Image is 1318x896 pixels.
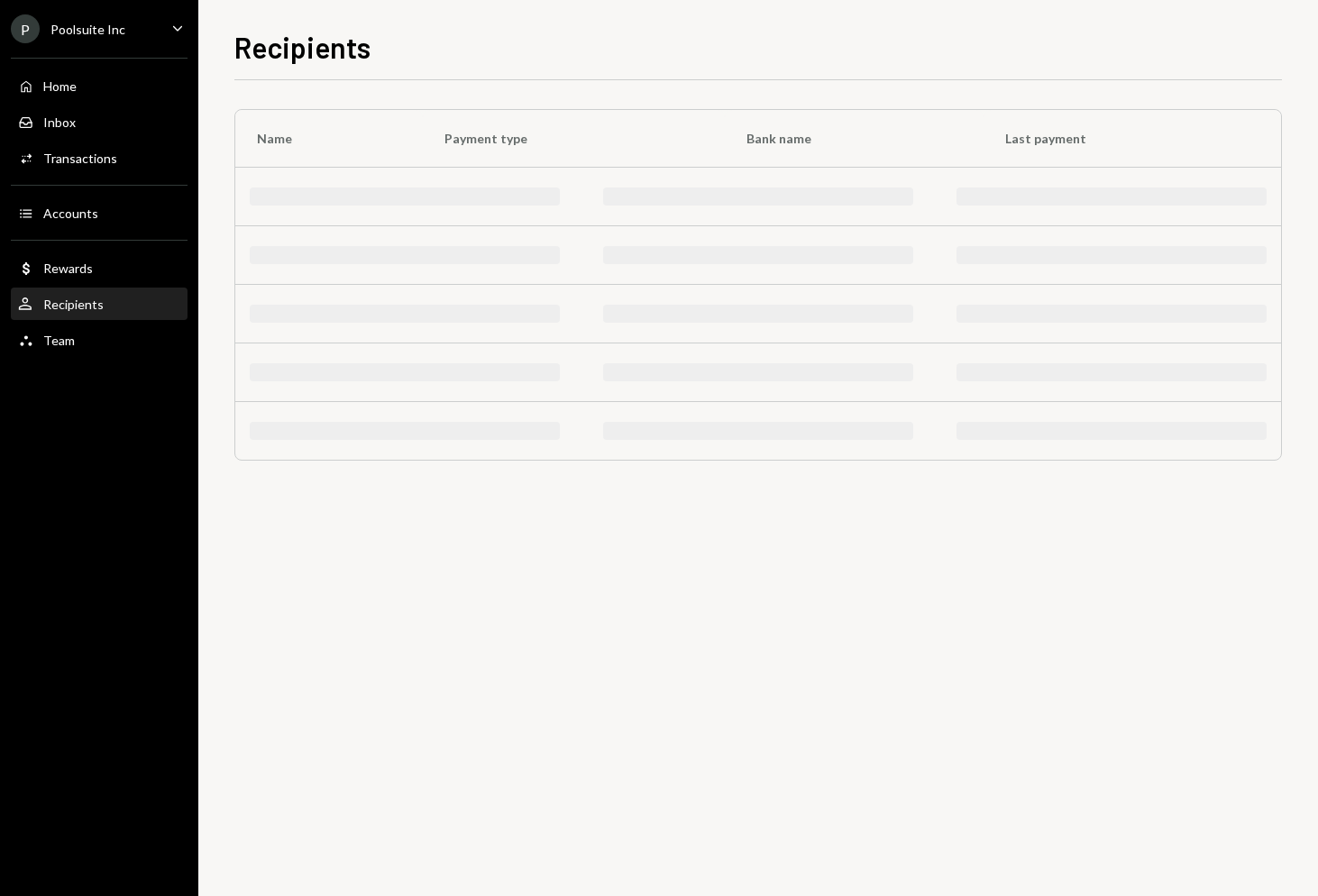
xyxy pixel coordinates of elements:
[43,151,117,166] div: Transactions
[423,110,725,168] th: Payment type
[11,69,188,102] a: Home
[11,288,188,320] a: Recipients
[11,251,188,284] a: Rewards
[43,206,98,221] div: Accounts
[43,297,104,312] div: Recipients
[43,261,93,276] div: Rewards
[725,110,984,168] th: Bank name
[984,110,1281,168] th: Last payment
[50,22,125,37] div: Poolsuite Inc
[11,105,188,138] a: Inbox
[43,78,77,94] div: Home
[43,114,76,130] div: Inbox
[11,197,188,229] a: Accounts
[235,110,423,168] th: Name
[43,333,75,348] div: Team
[11,324,188,356] a: Team
[11,142,188,174] a: Transactions
[234,29,371,65] h1: Recipients
[11,14,40,43] div: P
